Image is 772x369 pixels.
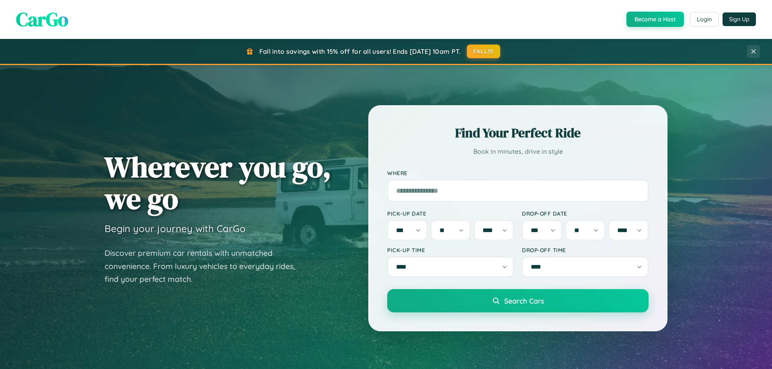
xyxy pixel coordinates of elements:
button: FALL15 [467,45,501,58]
span: Fall into savings with 15% off for all users! Ends [DATE] 10am PT. [259,47,461,55]
button: Search Cars [387,289,649,312]
span: Search Cars [504,296,544,305]
h2: Find Your Perfect Ride [387,124,649,142]
label: Drop-off Time [522,247,649,253]
label: Pick-up Date [387,210,514,217]
h3: Begin your journey with CarGo [105,222,246,234]
label: Pick-up Time [387,247,514,253]
button: Become a Host [626,12,684,27]
p: Book in minutes, drive in style [387,146,649,157]
h1: Wherever you go, we go [105,151,331,214]
span: CarGo [16,6,68,33]
button: Sign Up [723,12,756,26]
p: Discover premium car rentals with unmatched convenience. From luxury vehicles to everyday rides, ... [105,247,306,286]
label: Drop-off Date [522,210,649,217]
label: Where [387,169,649,176]
button: Login [690,12,719,27]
